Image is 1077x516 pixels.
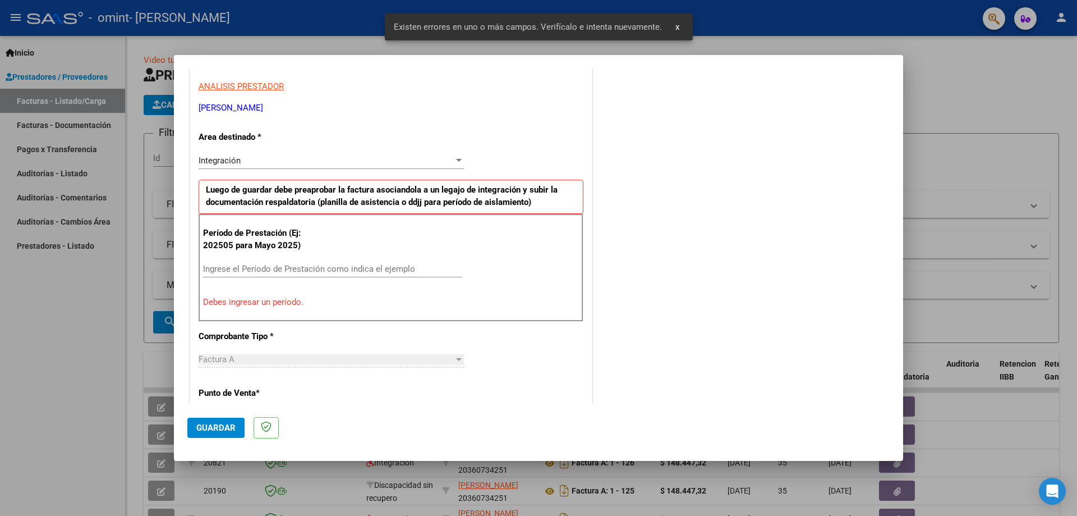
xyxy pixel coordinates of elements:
[199,156,241,166] span: Integración
[199,102,583,115] p: [PERSON_NAME]
[199,81,284,92] span: ANALISIS PRESTADOR
[394,21,662,33] span: Existen errores en uno o más campos. Verifícalo e intenta nuevamente.
[203,227,316,252] p: Período de Prestación (Ej: 202505 para Mayo 2025)
[203,296,579,309] p: Debes ingresar un período.
[206,185,558,208] strong: Luego de guardar debe preaprobar la factura asociandola a un legajo de integración y subir la doc...
[199,354,234,364] span: Factura A
[1039,478,1066,505] div: Open Intercom Messenger
[187,418,245,438] button: Guardar
[675,22,679,32] span: x
[666,17,688,37] button: x
[199,131,314,144] p: Area destinado *
[196,423,236,433] span: Guardar
[199,330,314,343] p: Comprobante Tipo *
[199,387,314,400] p: Punto de Venta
